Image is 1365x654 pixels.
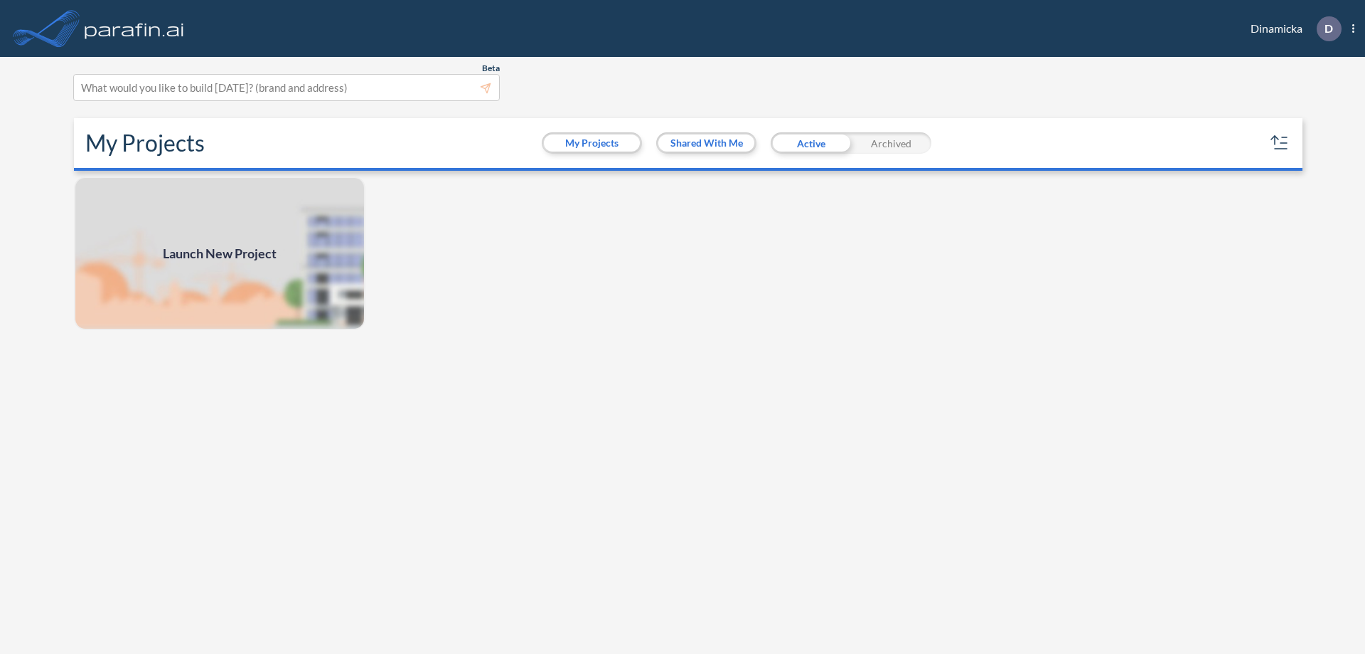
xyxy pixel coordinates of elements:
[163,244,277,263] span: Launch New Project
[1229,16,1354,41] div: Dinamicka
[658,135,754,152] button: Shared With Me
[771,132,851,154] div: Active
[74,176,365,330] a: Launch New Project
[85,130,205,157] h2: My Projects
[1268,132,1291,154] button: sort
[482,63,500,74] span: Beta
[544,135,640,152] button: My Projects
[1324,22,1333,35] p: D
[82,14,187,43] img: logo
[851,132,931,154] div: Archived
[74,176,365,330] img: add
